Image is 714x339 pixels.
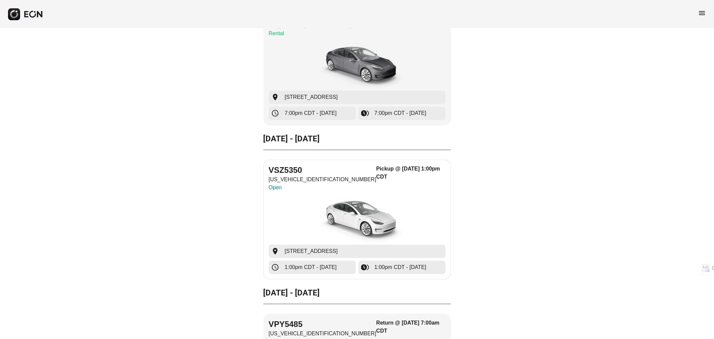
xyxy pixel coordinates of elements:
span: 7:00pm CDT - [DATE] [375,109,426,117]
img: car [307,40,407,90]
span: [STREET_ADDRESS] [285,247,338,255]
img: car [307,194,407,245]
span: location_on [271,93,280,101]
button: VSZ5350[US_VEHICLE_IDENTIFICATION_NUMBER]OpenPickup @ [DATE] 1:00pm CDTcar[STREET_ADDRESS]1:00pm ... [263,159,451,279]
span: browse_gallery [361,109,369,117]
span: menu [698,9,706,17]
h2: VPY5485 [269,319,377,330]
h2: [DATE] - [DATE] [263,133,451,144]
span: 7:00pm CDT - [DATE] [285,109,337,117]
h2: VSZ5350 [269,165,377,176]
h2: [DATE] - [DATE] [263,287,451,298]
span: 1:00pm CDT - [DATE] [375,263,426,271]
h3: Pickup @ [DATE] 1:00pm CDT [376,165,445,181]
span: schedule [271,263,280,271]
span: schedule [271,109,280,117]
p: Rental [269,29,377,38]
span: 1:00pm CDT - [DATE] [285,263,337,271]
button: VSZ1624[US_VEHICLE_IDENTIFICATION_NUMBER]RentalReturn @ [DATE] 7:00pm CDTcar[STREET_ADDRESS]7:00p... [263,5,451,125]
span: [STREET_ADDRESS] [285,93,338,101]
p: [US_VEHICLE_IDENTIFICATION_NUMBER] [269,330,377,338]
p: [US_VEHICLE_IDENTIFICATION_NUMBER] [269,176,377,184]
p: Open [269,184,377,192]
span: location_on [271,247,280,255]
span: browse_gallery [361,263,369,271]
h3: Return @ [DATE] 7:00am CDT [376,319,445,335]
